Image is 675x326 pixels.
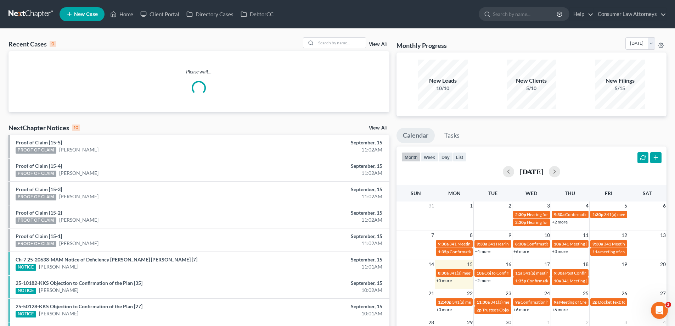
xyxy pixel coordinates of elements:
[16,264,36,271] div: NOTICE
[265,216,382,223] div: 11:02AM
[554,278,561,283] span: 10a
[16,280,142,286] a: 25-10182-KKS Objection to Confirmation of the Plan [35]
[265,310,382,317] div: 10:01AM
[265,263,382,270] div: 11:01AM
[265,303,382,310] div: September, 15
[265,186,382,193] div: September, 15
[562,278,619,283] span: 341 Meeting [PERSON_NAME]
[16,147,56,154] div: PROOF OF CLAIM
[265,233,382,240] div: September, 15
[552,219,568,225] a: +2 more
[490,299,559,305] span: 341(a) meeting for [PERSON_NAME]
[562,241,619,247] span: 341 Meeting [PERSON_NAME]
[265,280,382,287] div: September, 15
[477,307,482,313] span: 2p
[508,201,512,210] span: 2
[493,7,558,21] input: Search by name...
[421,152,438,162] button: week
[59,216,99,223] a: [PERSON_NAME]
[9,123,80,132] div: NextChapter Notices
[621,260,628,269] span: 19
[582,231,589,239] span: 11
[418,85,468,92] div: 10/10
[469,201,473,210] span: 1
[659,231,666,239] span: 13
[508,231,512,239] span: 9
[450,249,568,254] span: Confirmation Hearing for [PERSON_NAME] & [PERSON_NAME]
[369,126,387,131] a: View All
[559,299,638,305] span: Meeting of Creditors for [PERSON_NAME]
[50,41,56,47] div: 0
[369,42,387,47] a: View All
[438,152,453,162] button: day
[16,241,56,247] div: PROOF OF CLAIM
[475,278,490,283] a: +2 more
[505,260,512,269] span: 16
[16,311,36,317] div: NOTICE
[604,212,673,217] span: 341(a) meeting for [PERSON_NAME]
[39,310,78,317] a: [PERSON_NAME]
[39,287,78,294] a: [PERSON_NAME]
[544,289,551,298] span: 24
[523,270,629,276] span: 341(a) meeting for [PERSON_NAME] & [PERSON_NAME]
[659,289,666,298] span: 27
[237,8,277,21] a: DebtorCC
[16,171,56,177] div: PROOF OF CLAIM
[544,231,551,239] span: 10
[16,217,56,224] div: PROOF OF CLAIM
[554,299,558,305] span: 9a
[453,152,466,162] button: list
[438,299,451,305] span: 12:40p
[449,241,507,247] span: 341 Meeting [PERSON_NAME]
[316,38,366,48] input: Search by name...
[565,270,649,276] span: Post Confirmation Hearing [PERSON_NAME]
[515,299,520,305] span: 9a
[525,190,537,196] span: Wed
[527,241,601,247] span: Confirmation Hearing [PERSON_NAME]
[565,212,640,217] span: Confirmation Hearing [PERSON_NAME]
[515,278,526,283] span: 1:35p
[265,193,382,200] div: 11:02AM
[438,128,466,143] a: Tasks
[137,8,183,21] a: Client Portal
[265,162,382,170] div: September, 15
[431,231,435,239] span: 7
[488,190,497,196] span: Tue
[513,249,529,254] a: +6 more
[477,270,484,276] span: 10a
[592,299,597,305] span: 2p
[552,249,568,254] a: +3 more
[515,212,526,217] span: 2:30p
[527,220,620,225] span: Hearing for [PERSON_NAME] & [PERSON_NAME]
[469,231,473,239] span: 8
[554,241,561,247] span: 10a
[507,85,556,92] div: 5/10
[546,201,551,210] span: 3
[488,241,596,247] span: 341 Hearing for [PERSON_NAME], [GEOGRAPHIC_DATA]
[9,40,56,48] div: Recent Cases
[544,260,551,269] span: 17
[74,12,98,17] span: New Case
[513,307,529,312] a: +6 more
[515,220,526,225] span: 2:30p
[436,278,452,283] a: +5 more
[554,270,564,276] span: 9:30a
[592,241,603,247] span: 9:30a
[59,146,99,153] a: [PERSON_NAME]
[452,299,543,305] span: 341(a) meeting of creditors for [PERSON_NAME]
[183,8,237,21] a: Directory Cases
[585,201,589,210] span: 4
[665,302,671,308] span: 3
[265,139,382,146] div: September, 15
[265,240,382,247] div: 11:02AM
[16,233,62,239] a: Proof of Claim [15-1]
[475,249,490,254] a: +4 more
[505,289,512,298] span: 23
[621,231,628,239] span: 12
[592,212,603,217] span: 1:30p
[265,146,382,153] div: 11:02AM
[624,201,628,210] span: 5
[418,77,468,85] div: New Leads
[570,8,594,21] a: Help
[466,260,473,269] span: 15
